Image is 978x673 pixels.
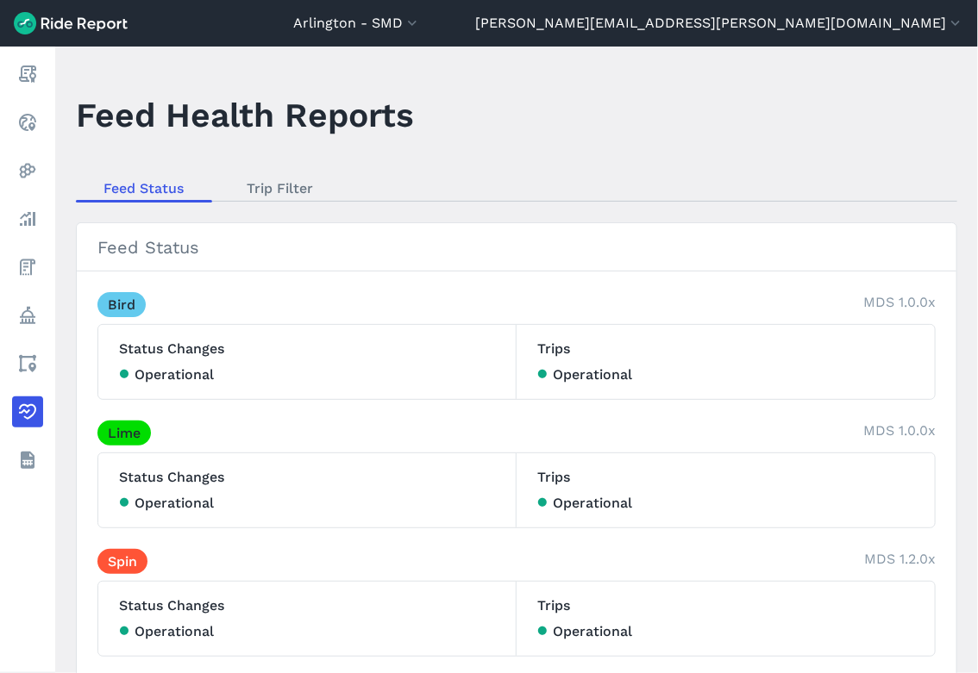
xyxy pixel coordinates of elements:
a: Realtime [12,107,43,138]
a: Policy [12,300,43,331]
a: Trip Filter [212,175,348,201]
div: Operational [119,493,495,514]
a: Lime [97,421,151,446]
button: [PERSON_NAME][EMAIL_ADDRESS][PERSON_NAME][DOMAIN_NAME] [475,13,964,34]
a: Spin [97,549,147,574]
div: Trips [517,453,935,527]
div: MDS 1.0.0x [863,292,936,317]
div: Trips [517,582,935,656]
div: Operational [537,621,914,642]
img: Ride Report [14,12,128,34]
a: Report [12,59,43,90]
div: MDS 1.0.0x [863,421,936,446]
div: Operational [537,493,914,514]
h2: Feed Status [77,223,956,271]
a: Bird [97,292,146,317]
div: Operational [119,621,495,642]
div: Operational [537,365,914,385]
a: Analyze [12,203,43,234]
div: Trips [517,325,935,399]
a: Datasets [12,445,43,476]
a: Health [12,396,43,427]
div: Status Changes [98,325,517,399]
a: Areas [12,348,43,379]
a: Feed Status [76,175,212,201]
div: Status Changes [98,582,517,656]
h1: Feed Health Reports [76,91,414,139]
button: Arlington - SMD [293,13,421,34]
a: Fees [12,252,43,283]
div: Operational [119,365,495,385]
div: Status Changes [98,453,517,527]
a: Heatmaps [12,155,43,186]
div: MDS 1.2.0x [864,549,936,574]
